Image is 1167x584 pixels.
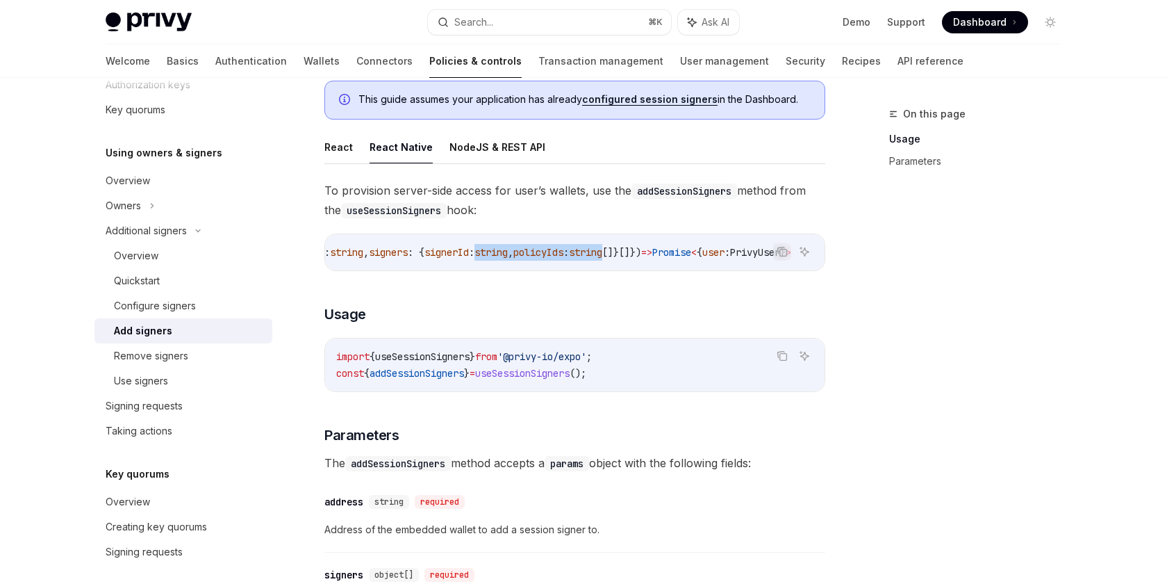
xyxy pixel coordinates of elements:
[475,367,570,380] span: useSessionSigners
[114,373,168,389] div: Use signers
[691,246,697,259] span: <
[370,131,433,163] button: React Native
[652,246,691,259] span: Promise
[94,97,272,122] a: Key quorums
[602,246,641,259] span: []}[]})
[795,243,813,261] button: Ask AI
[324,568,363,582] div: signers
[508,246,513,259] span: ,
[582,93,718,106] a: configured session signers
[106,423,172,439] div: Taking actions
[889,128,1073,150] a: Usage
[697,246,702,259] span: {
[106,172,150,189] div: Overview
[942,11,1028,33] a: Dashboard
[106,197,141,214] div: Owners
[358,92,811,106] span: This guide assumes your application has already in the Dashboard.
[953,15,1007,29] span: Dashboard
[356,44,413,78] a: Connectors
[903,106,966,122] span: On this page
[538,44,663,78] a: Transaction management
[374,569,413,581] span: object[]
[370,367,464,380] span: addSessionSigners
[648,17,663,28] span: ⌘ K
[497,350,586,363] span: '@privy-io/expo'
[106,466,169,482] h5: Key quorums
[94,394,272,419] a: Signing requests
[167,44,199,78] a: Basics
[513,246,563,259] span: policyIds
[773,243,791,261] button: Copy the contents from the code block
[106,102,165,118] div: Key quorums
[586,350,592,363] span: ;
[106,13,192,32] img: light logo
[339,94,353,108] svg: Info
[702,246,725,259] span: user
[106,544,183,560] div: Signing requests
[470,367,475,380] span: =
[408,246,424,259] span: : {
[324,521,825,538] span: Address of the embedded wallet to add a session signer to.
[370,350,375,363] span: {
[114,298,196,314] div: Configure signers
[470,350,475,363] span: }
[364,367,370,380] span: {
[94,243,272,268] a: Overview
[374,496,404,508] span: string
[106,145,222,161] h5: Using owners & signers
[94,168,272,193] a: Overview
[106,222,187,239] div: Additional signers
[114,348,188,364] div: Remove signers
[887,15,925,29] a: Support
[424,246,469,259] span: signerId
[795,347,813,365] button: Ask AI
[641,246,652,259] span: =>
[449,131,545,163] button: NodeJS & REST API
[304,44,340,78] a: Wallets
[94,540,272,565] a: Signing requests
[474,246,508,259] span: string
[114,273,160,289] div: Quickstart
[324,495,363,509] div: address
[369,246,408,259] span: signers
[94,489,272,514] a: Overview
[563,246,569,259] span: :
[569,246,602,259] span: string
[106,494,150,510] div: Overview
[678,10,739,35] button: Ask AI
[469,246,474,259] span: :
[106,519,207,535] div: Creating key quorums
[1039,11,1061,33] button: Toggle dark mode
[94,293,272,318] a: Configure signers
[415,495,465,509] div: required
[429,44,522,78] a: Policies & controls
[94,514,272,540] a: Creating key quorums
[680,44,769,78] a: User management
[324,131,353,163] button: React
[94,419,272,444] a: Taking actions
[889,150,1073,172] a: Parameters
[94,268,272,293] a: Quickstart
[363,246,369,259] span: ,
[336,367,364,380] span: const
[428,10,671,35] button: Search...⌘K
[94,318,272,343] a: Add signers
[786,44,825,78] a: Security
[330,246,363,259] span: string
[843,15,870,29] a: Demo
[725,246,730,259] span: :
[106,44,150,78] a: Welcome
[475,350,497,363] span: from
[324,181,825,220] span: To provision server-side access for user’s wallets, use the method from the hook:
[215,44,287,78] a: Authentication
[730,246,780,259] span: PrivyUser
[114,248,158,264] div: Overview
[94,343,272,368] a: Remove signers
[341,203,447,218] code: useSessionSigners
[375,350,470,363] span: useSessionSigners
[842,44,881,78] a: Recipes
[324,453,825,473] span: The method accepts a object with the following fields:
[336,350,370,363] span: import
[773,347,791,365] button: Copy the contents from the code block
[897,44,963,78] a: API reference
